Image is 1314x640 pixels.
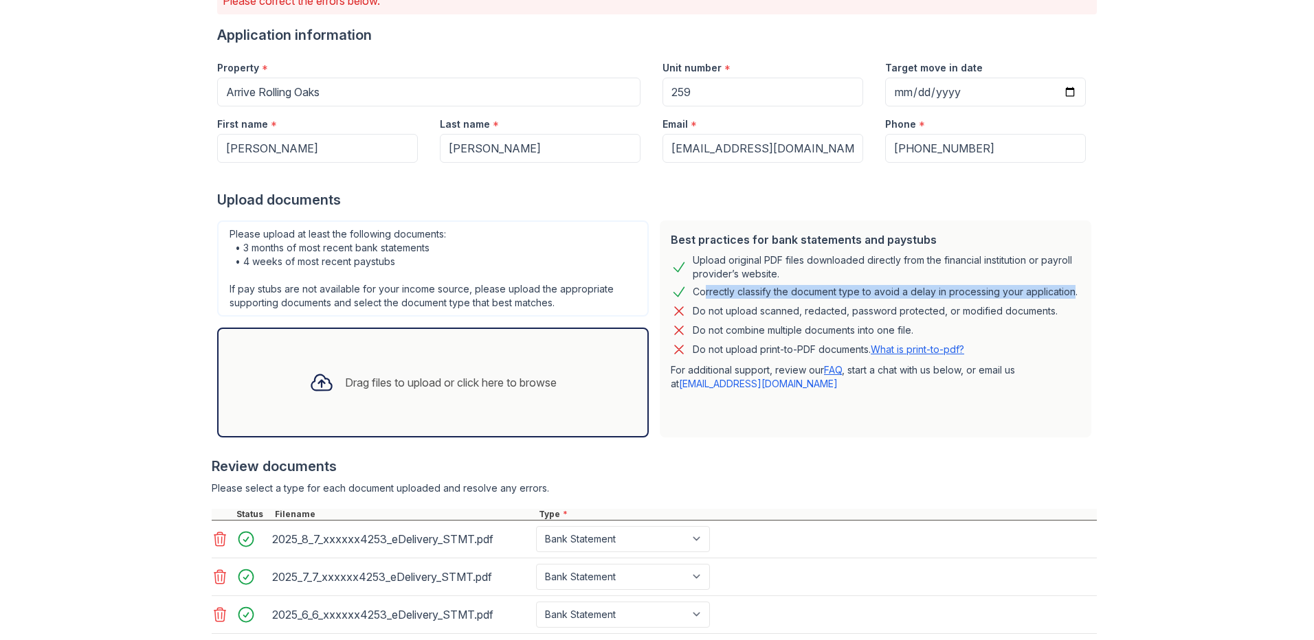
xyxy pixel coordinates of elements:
[693,343,964,356] p: Do not upload print-to-PDF documents.
[212,457,1097,476] div: Review documents
[693,303,1058,319] div: Do not upload scanned, redacted, password protected, or modified documents.
[272,604,531,626] div: 2025_6_6_xxxxxx4253_eDelivery_STMT.pdf
[217,117,268,131] label: First name
[217,61,259,75] label: Property
[217,220,649,317] div: Please upload at least the following documents: • 3 months of most recent bank statements • 4 wee...
[679,378,838,389] a: [EMAIL_ADDRESS][DOMAIN_NAME]
[885,117,916,131] label: Phone
[662,61,722,75] label: Unit number
[217,25,1097,45] div: Application information
[871,343,964,355] a: What is print-to-pdf?
[345,374,557,391] div: Drag files to upload or click here to browse
[272,566,531,588] div: 2025_7_7_xxxxxx4253_eDelivery_STMT.pdf
[693,253,1080,281] div: Upload original PDF files downloaded directly from the financial institution or payroll provider’...
[217,190,1097,209] div: Upload documents
[885,61,983,75] label: Target move in date
[440,117,490,131] label: Last name
[272,509,536,520] div: Filename
[272,528,531,550] div: 2025_8_7_xxxxxx4253_eDelivery_STMT.pdf
[671,231,1080,248] div: Best practices for bank statements and paystubs
[234,509,272,520] div: Status
[536,509,1097,520] div: Type
[824,364,842,376] a: FAQ
[693,284,1078,300] div: Correctly classify the document type to avoid a delay in processing your application.
[693,322,913,339] div: Do not combine multiple documents into one file.
[212,481,1097,495] div: Please select a type for each document uploaded and resolve any errors.
[662,117,688,131] label: Email
[671,363,1080,391] p: For additional support, review our , start a chat with us below, or email us at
